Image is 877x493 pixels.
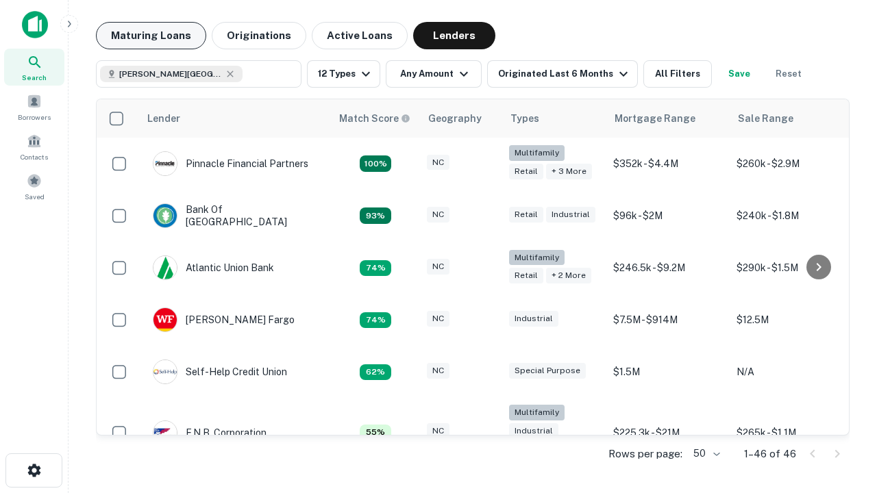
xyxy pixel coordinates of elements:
button: Lenders [413,22,495,49]
p: Rows per page: [608,446,682,462]
div: Geography [428,110,482,127]
div: Industrial [509,311,558,327]
div: Multifamily [509,145,565,161]
div: Capitalize uses an advanced AI algorithm to match your search with the best lender. The match sco... [339,111,410,126]
div: NC [427,311,449,327]
div: NC [427,207,449,223]
td: $1.5M [606,346,730,398]
button: All Filters [643,60,712,88]
p: 1–46 of 46 [744,446,796,462]
div: Matching Properties: 29, hasApolloMatch: undefined [360,155,391,172]
div: Matching Properties: 12, hasApolloMatch: undefined [360,260,391,277]
img: picture [153,421,177,444]
a: Borrowers [4,88,64,125]
img: picture [153,308,177,331]
div: Pinnacle Financial Partners [153,151,308,176]
td: N/A [730,346,853,398]
th: Mortgage Range [606,99,730,138]
td: $96k - $2M [606,190,730,242]
td: $246.5k - $9.2M [606,242,730,294]
img: picture [153,360,177,383]
td: $260k - $2.9M [730,138,853,190]
h6: Match Score [339,111,408,126]
div: + 3 more [546,164,592,179]
div: Bank Of [GEOGRAPHIC_DATA] [153,203,317,228]
div: Matching Properties: 9, hasApolloMatch: undefined [360,425,391,441]
button: Originations [212,22,306,49]
div: Retail [509,268,543,283]
td: $290k - $1.5M [730,242,853,294]
button: Maturing Loans [96,22,206,49]
iframe: Chat Widget [808,340,877,405]
button: Originated Last 6 Months [487,60,638,88]
button: 12 Types [307,60,380,88]
div: Atlantic Union Bank [153,255,274,280]
button: Reset [767,60,811,88]
td: $225.3k - $21M [606,398,730,467]
div: Matching Properties: 15, hasApolloMatch: undefined [360,207,391,224]
button: Active Loans [312,22,408,49]
a: Saved [4,168,64,205]
div: NC [427,363,449,379]
td: $12.5M [730,294,853,346]
button: Save your search to get updates of matches that match your search criteria. [717,60,761,88]
th: Capitalize uses an advanced AI algorithm to match your search with the best lender. The match sco... [331,99,420,138]
div: Originated Last 6 Months [498,66,632,82]
div: Types [510,110,539,127]
th: Types [502,99,606,138]
th: Lender [139,99,331,138]
div: NC [427,259,449,275]
span: Borrowers [18,112,51,123]
td: $240k - $1.8M [730,190,853,242]
td: $265k - $1.1M [730,398,853,467]
span: Saved [25,191,45,202]
th: Sale Range [730,99,853,138]
span: Contacts [21,151,48,162]
div: Industrial [546,207,595,223]
span: [PERSON_NAME][GEOGRAPHIC_DATA], [GEOGRAPHIC_DATA] [119,68,222,80]
div: Retail [509,164,543,179]
img: picture [153,256,177,279]
div: Matching Properties: 10, hasApolloMatch: undefined [360,364,391,381]
div: + 2 more [546,268,591,283]
div: Multifamily [509,405,565,420]
div: Mortgage Range [615,110,695,127]
div: Sale Range [738,110,793,127]
div: Multifamily [509,250,565,266]
div: 50 [688,444,722,464]
img: picture [153,204,177,227]
div: F.n.b. Corporation [153,420,267,445]
div: Matching Properties: 12, hasApolloMatch: undefined [360,312,391,329]
div: Retail [509,207,543,223]
img: capitalize-icon.png [22,11,48,38]
td: $352k - $4.4M [606,138,730,190]
a: Contacts [4,128,64,165]
a: Search [4,49,64,86]
div: Industrial [509,423,558,439]
button: Any Amount [386,60,482,88]
td: $7.5M - $914M [606,294,730,346]
div: Special Purpose [509,363,586,379]
th: Geography [420,99,502,138]
div: Self-help Credit Union [153,359,287,384]
div: Lender [147,110,180,127]
img: picture [153,152,177,175]
div: [PERSON_NAME] Fargo [153,307,295,332]
span: Search [22,72,47,83]
div: NC [427,423,449,439]
div: NC [427,155,449,170]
